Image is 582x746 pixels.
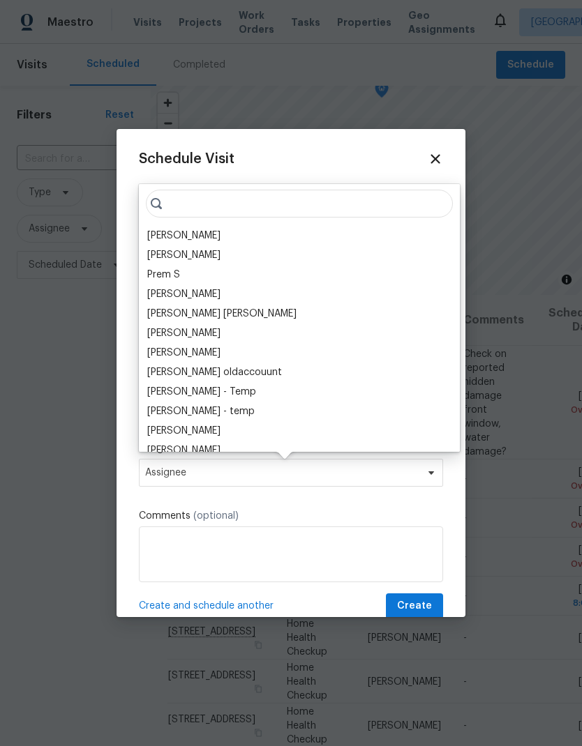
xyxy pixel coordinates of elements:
[147,229,221,243] div: [PERSON_NAME]
[147,385,256,399] div: [PERSON_NAME] - Temp
[147,248,221,262] div: [PERSON_NAME]
[397,597,432,615] span: Create
[147,404,255,418] div: [PERSON_NAME] - temp
[147,443,221,457] div: [PERSON_NAME]
[147,307,297,321] div: [PERSON_NAME] [PERSON_NAME]
[193,511,239,521] span: (optional)
[139,509,443,523] label: Comments
[139,152,234,166] span: Schedule Visit
[147,424,221,438] div: [PERSON_NAME]
[139,183,443,197] label: Home
[145,467,419,478] span: Assignee
[147,268,180,282] div: Prem S
[386,593,443,619] button: Create
[428,151,443,167] span: Close
[147,326,221,340] div: [PERSON_NAME]
[147,346,221,360] div: [PERSON_NAME]
[147,365,282,379] div: [PERSON_NAME] oldaccouunt
[147,287,221,301] div: [PERSON_NAME]
[139,599,274,613] span: Create and schedule another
